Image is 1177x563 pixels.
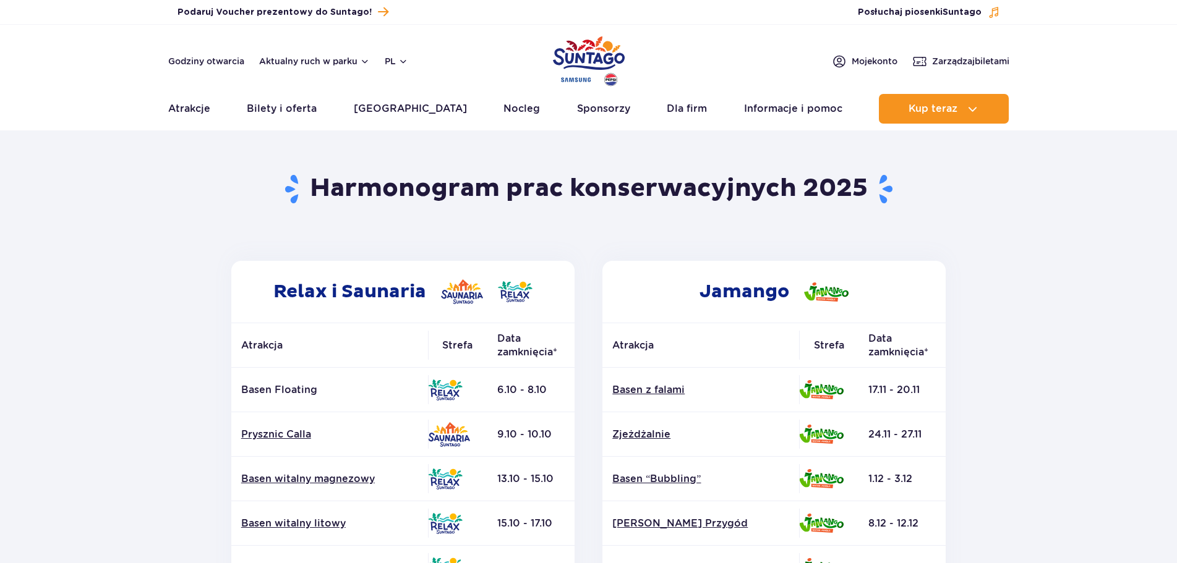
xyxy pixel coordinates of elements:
span: Kup teraz [909,103,957,114]
a: Dla firm [667,94,707,124]
a: Zarządzajbiletami [912,54,1009,69]
img: Relax [428,468,463,489]
img: Saunaria [441,279,483,304]
a: Basen z falami [612,383,789,397]
td: 8.12 - 12.12 [858,501,946,546]
th: Atrakcja [231,323,428,368]
a: Prysznic Calla [241,428,418,441]
a: Informacje i pomoc [744,94,842,124]
button: Kup teraz [879,94,1009,124]
span: Suntago [943,8,982,17]
a: Mojekonto [832,54,897,69]
span: Zarządzaj biletami [932,55,1009,67]
p: Basen Floating [241,383,418,397]
th: Data zamknięcia* [487,323,575,368]
td: 17.11 - 20.11 [858,368,946,412]
a: Basen witalny litowy [241,517,418,530]
h2: Jamango [602,261,946,323]
a: Basen “Bubbling” [612,472,789,486]
a: Podaruj Voucher prezentowy do Suntago! [178,4,388,20]
th: Strefa [799,323,858,368]
a: Zjeżdżalnie [612,428,789,441]
h2: Relax i Saunaria [231,261,575,323]
td: 1.12 - 3.12 [858,457,946,501]
img: Jamango [799,514,844,533]
img: Jamango [804,282,849,302]
img: Jamango [799,425,844,444]
td: 24.11 - 27.11 [858,412,946,457]
span: Posłuchaj piosenki [858,6,982,19]
img: Relax [428,513,463,534]
a: Nocleg [503,94,540,124]
a: Park of Poland [553,31,625,88]
button: Aktualny ruch w parku [259,56,370,66]
th: Atrakcja [602,323,799,368]
span: Moje konto [852,55,897,67]
span: Podaruj Voucher prezentowy do Suntago! [178,6,372,19]
th: Strefa [428,323,487,368]
td: 6.10 - 8.10 [487,368,575,412]
a: Atrakcje [168,94,210,124]
img: Jamango [799,380,844,399]
button: Posłuchaj piosenkiSuntago [858,6,1000,19]
a: Godziny otwarcia [168,55,244,67]
a: Sponsorzy [577,94,630,124]
th: Data zamknięcia* [858,323,946,368]
button: pl [385,55,408,67]
td: 13.10 - 15.10 [487,457,575,501]
img: Jamango [799,469,844,488]
a: Bilety i oferta [247,94,317,124]
a: [GEOGRAPHIC_DATA] [354,94,467,124]
td: 9.10 - 10.10 [487,412,575,457]
img: Relax [498,281,533,302]
img: Saunaria [428,422,470,447]
td: 15.10 - 17.10 [487,501,575,546]
h1: Harmonogram prac konserwacyjnych 2025 [226,173,951,205]
a: [PERSON_NAME] Przygód [612,517,789,530]
a: Basen witalny magnezowy [241,472,418,486]
img: Relax [428,379,463,400]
